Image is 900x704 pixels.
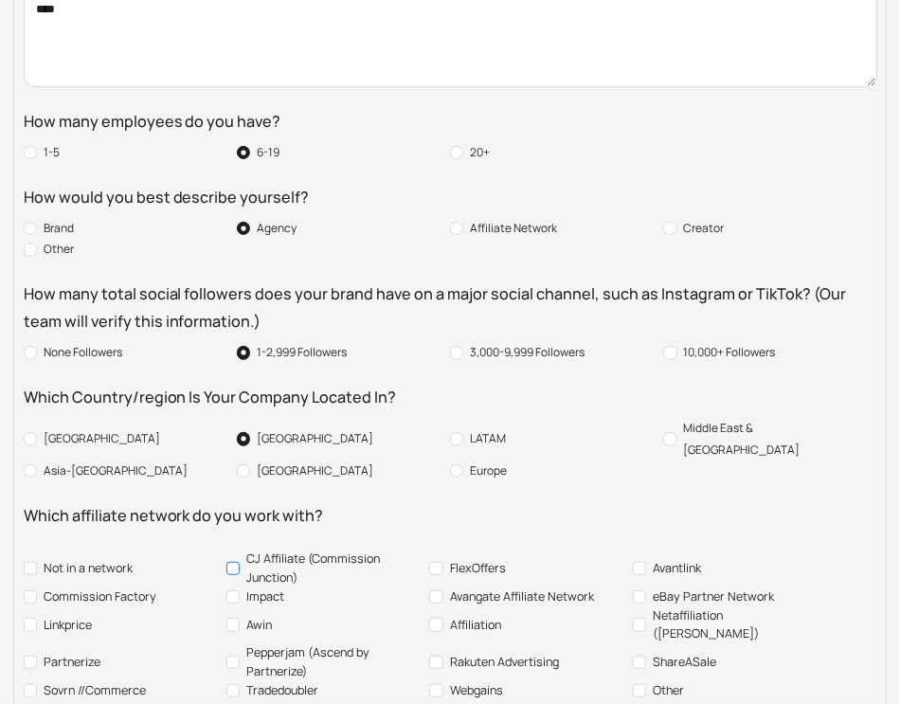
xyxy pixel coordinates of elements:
span: 1-5 [37,142,66,163]
span: ShareASale [646,653,723,672]
span: 1-2,999 Followers [250,342,353,363]
span: Affiliate Network [463,218,564,239]
span: 6-19 [250,142,286,163]
span: None Followers [37,342,129,363]
span: Pepperjam (Ascend by Partnerize) [240,643,423,681]
span: 20+ [463,142,496,163]
span: Rakuten Advertising [443,653,566,672]
span: [GEOGRAPHIC_DATA] [250,460,380,481]
span: Creator [677,218,731,239]
span: [GEOGRAPHIC_DATA] [250,428,380,449]
span: CJ Affiliate (Commission Junction) [240,550,423,587]
span: How many total social followers does your brand have on a major social channel, such as Instagram... [24,280,877,335]
span: Commission Factory [37,587,163,606]
span: Agency [250,218,303,239]
span: Sovrn //Commerce [37,681,153,700]
span: Linkprice [37,616,99,635]
span: Avantlink [646,559,708,578]
span: Impact [240,587,291,606]
span: How many employees do you have? [24,108,281,135]
span: eBay Partner Network [646,587,781,606]
span: Avangate Affiliate Network [443,587,601,606]
span: Europe [463,460,513,481]
span: Other [646,681,691,700]
span: Awin [240,616,279,635]
span: Brand [37,218,81,239]
span: Middle East & [GEOGRAPHIC_DATA] [677,418,871,460]
span: LATAM [463,428,513,449]
span: Asia-[GEOGRAPHIC_DATA] [37,460,194,481]
span: 3,000-9,999 Followers [463,342,591,363]
span: How would you best describe yourself? [24,184,310,211]
span: Which affiliate network do you work with? [24,502,324,530]
span: Affiliation [443,616,508,635]
span: Which Country/region Is Your Company Located In? [24,384,397,411]
span: 10,000+ Followers [677,342,783,363]
span: Partnerize [37,653,107,672]
span: [GEOGRAPHIC_DATA] [37,428,167,449]
span: Tradedoubler [240,681,325,700]
span: Webgains [443,681,510,700]
span: Netaffiliation ([PERSON_NAME]) [646,606,829,644]
span: FlexOffers [443,559,513,578]
span: Not in a network [37,559,139,578]
span: Other [37,239,81,260]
